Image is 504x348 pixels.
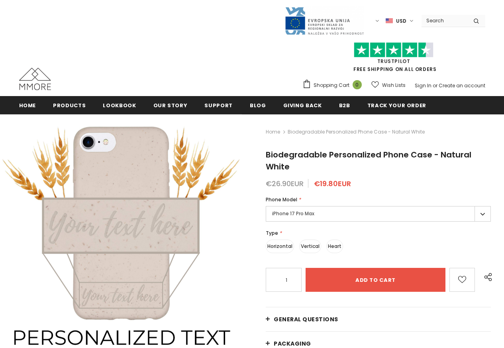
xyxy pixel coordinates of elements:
span: Shopping Cart [314,81,349,89]
a: Create an account [439,82,485,89]
a: Lookbook [103,96,136,114]
span: Phone Model [266,196,297,203]
span: Type [266,230,278,236]
img: USD [386,18,393,24]
span: FREE SHIPPING ON ALL ORDERS [302,46,485,73]
span: or [433,82,437,89]
a: Sign In [415,82,431,89]
span: Wish Lists [382,81,406,89]
label: Horizontal [266,240,294,253]
span: Biodegradable Personalized Phone Case - Natural White [288,127,425,137]
span: €26.90EUR [266,179,304,189]
a: Home [266,127,280,137]
a: General Questions [266,307,491,331]
span: General Questions [274,315,338,323]
span: Blog [250,102,266,109]
img: Trust Pilot Stars [354,42,433,58]
span: PACKAGING [274,340,311,348]
span: Biodegradable Personalized Phone Case - Natural White [266,149,471,172]
label: Heart [326,240,343,253]
span: Products [53,102,86,109]
img: MMORE Cases [19,68,51,90]
input: Add to cart [306,268,445,292]
span: B2B [339,102,350,109]
a: Track your order [367,96,426,114]
a: Blog [250,96,266,114]
a: Wish Lists [371,78,406,92]
span: Giving back [283,102,322,109]
span: support [204,102,233,109]
span: 0 [353,80,362,89]
label: iPhone 17 Pro Max [266,206,491,222]
span: Lookbook [103,102,136,109]
a: Home [19,96,36,114]
a: Giving back [283,96,322,114]
label: Vertical [299,240,321,253]
a: Products [53,96,86,114]
span: Home [19,102,36,109]
a: Shopping Cart 0 [302,79,366,91]
a: Our Story [153,96,188,114]
span: Our Story [153,102,188,109]
span: €19.80EUR [314,179,351,189]
a: Javni Razpis [284,17,364,24]
span: USD [396,17,406,25]
a: B2B [339,96,350,114]
img: Javni Razpis [284,6,364,35]
input: Search Site [422,15,467,26]
a: Trustpilot [377,58,410,65]
span: Track your order [367,102,426,109]
a: support [204,96,233,114]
